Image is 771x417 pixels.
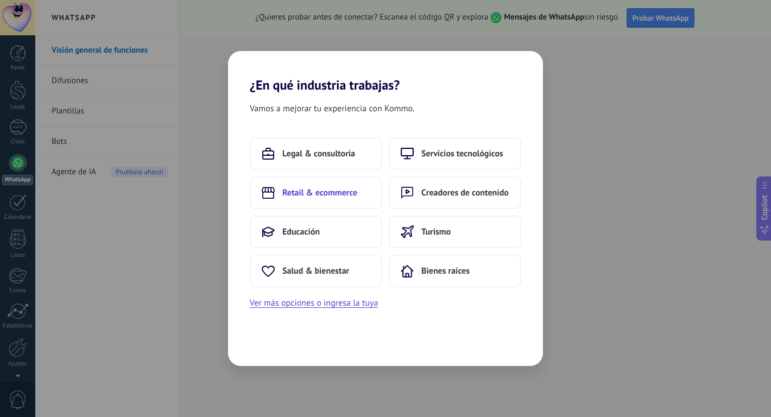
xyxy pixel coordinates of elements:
[250,255,382,287] button: Salud & bienestar
[421,266,470,276] span: Bienes raíces
[250,176,382,209] button: Retail & ecommerce
[421,226,451,237] span: Turismo
[282,148,355,159] span: Legal & consultoría
[228,51,543,93] h2: ¿En qué industria trabajas?
[250,137,382,170] button: Legal & consultoría
[389,137,521,170] button: Servicios tecnológicos
[282,226,320,237] span: Educación
[250,296,378,310] button: Ver más opciones o ingresa la tuya
[250,216,382,248] button: Educación
[282,266,349,276] span: Salud & bienestar
[250,102,414,116] span: Vamos a mejorar tu experiencia con Kommo.
[421,148,503,159] span: Servicios tecnológicos
[421,187,509,198] span: Creadores de contenido
[389,176,521,209] button: Creadores de contenido
[282,187,357,198] span: Retail & ecommerce
[389,216,521,248] button: Turismo
[389,255,521,287] button: Bienes raíces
